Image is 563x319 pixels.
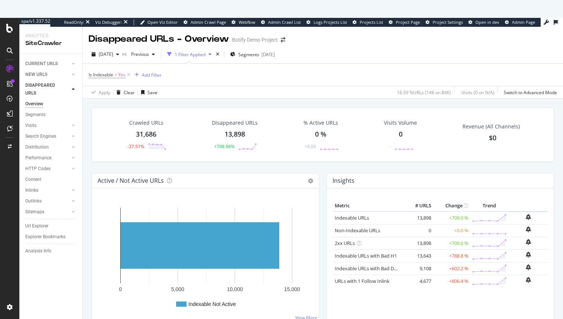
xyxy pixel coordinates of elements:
[138,86,158,98] button: Save
[25,176,41,184] div: Content
[526,214,531,220] div: bell-plus
[335,278,389,284] a: URLs with 1 Follow Inlink
[140,19,178,25] a: Open Viz Editor
[468,19,499,25] a: Open in dev
[433,211,470,224] td: +709.0 %
[25,111,77,119] a: Segments
[184,19,226,25] a: Admin Crawl Page
[25,197,70,205] a: Outlinks
[98,200,313,316] svg: A chart.
[284,286,300,292] text: 15,000
[25,39,76,48] div: SiteCrawler
[426,19,463,25] a: Project Settings
[360,19,383,25] span: Projects List
[433,224,470,237] td: +0.0 %
[171,286,184,292] text: 5,000
[191,19,226,25] span: Admin Crawl Page
[261,51,275,58] div: [DATE]
[538,294,556,312] iframe: Intercom live chat
[489,133,496,142] span: $0
[25,208,70,216] a: Sitemaps
[19,18,50,24] div: spa/v1.337.52
[212,119,258,127] div: Disappeared URLs
[89,86,110,98] button: Apply
[25,165,51,173] div: HTTP Codes
[25,60,58,68] div: CURRENT URLS
[389,19,420,25] a: Project Page
[335,214,369,221] a: Indexable URLs
[25,165,70,173] a: HTTP Codes
[89,48,122,60] button: [DATE]
[99,51,113,57] span: 2025 Sep. 27th
[25,222,77,230] a: Url Explorer
[433,200,470,211] th: Change
[232,19,255,25] a: Webflow
[128,51,149,57] span: Previous
[175,51,206,58] div: 1 Filter Applied
[433,237,470,249] td: +709.0 %
[129,119,163,127] div: Crawled URLs
[25,208,44,216] div: Sitemaps
[25,60,70,68] a: CURRENT URLS
[335,227,380,234] a: Non-Indexable URLs
[25,143,70,151] a: Distribution
[25,186,70,194] a: Inlinks
[238,51,259,58] span: Segments
[384,119,417,127] div: Visits Volume
[433,262,470,275] td: +602.2 %
[25,82,70,97] a: DISAPPEARED URLS
[403,262,433,275] td: 9,108
[315,130,327,139] div: 0 %
[98,176,164,186] h4: Active / Not Active URLs
[25,111,45,119] div: Segments
[118,70,125,80] span: Yes
[403,249,433,262] td: 13,643
[25,82,63,97] div: DISAPPEARED URLS
[128,48,158,60] button: Previous
[232,36,278,44] div: Botify Demo Project
[127,143,144,150] div: -27.51%
[25,197,42,205] div: Outlinks
[505,19,535,25] a: Admin Page
[25,100,43,108] div: Overview
[136,130,156,139] div: 31,686
[25,154,70,162] a: Performance
[333,200,403,211] th: Metric
[114,71,117,78] span: =
[433,19,463,25] span: Project Settings
[25,233,66,241] div: Explorer Bookmarks
[526,277,531,283] div: bell-plus
[504,89,557,96] div: Switch to Advanced Mode
[25,247,51,255] div: Analysis Info
[308,178,313,184] i: Options
[389,143,391,150] div: -
[403,211,433,224] td: 13,898
[25,133,56,140] div: Search Engines
[403,200,433,211] th: # URLS
[214,143,235,150] div: +708.96%
[227,48,278,60] button: Segments[DATE]
[475,19,499,25] span: Open in dev
[25,71,70,79] a: NEW URLS
[25,176,77,184] a: Content
[526,252,531,258] div: bell-plus
[305,143,316,150] div: +0.00
[433,275,470,287] td: +806.4 %
[25,143,49,151] div: Distribution
[335,252,397,259] a: Indexable URLs with Bad H1
[403,275,433,287] td: 4,677
[460,89,494,96] div: - Visits ( 0 on N/A )
[99,89,110,96] div: Apply
[25,133,70,140] a: Search Engines
[25,33,76,39] div: Analytics
[396,19,420,25] span: Project Page
[333,176,354,186] h4: Insights
[397,89,451,96] div: 16.59 % URLs ( 14K on 84K )
[25,222,48,230] div: Url Explorer
[526,239,531,245] div: bell-plus
[124,89,135,96] div: Clear
[314,19,347,25] span: Logs Projects List
[403,224,433,237] td: 0
[462,123,520,130] span: Revenue (All Channels)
